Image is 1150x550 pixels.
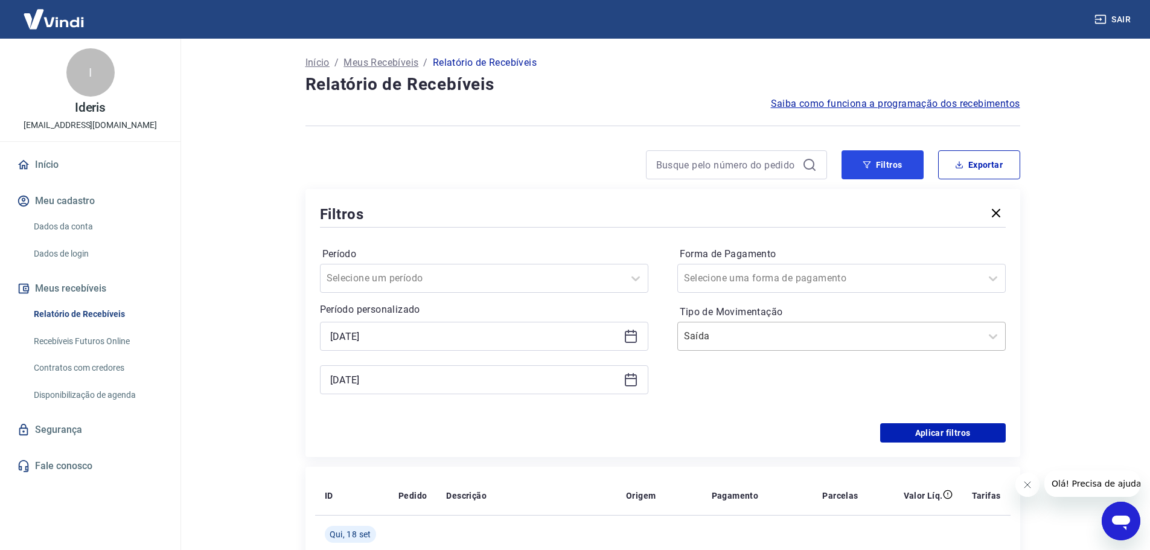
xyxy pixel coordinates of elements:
button: Sair [1092,8,1136,31]
button: Exportar [938,150,1020,179]
button: Meu cadastro [14,188,166,214]
a: Contratos com credores [29,356,166,380]
input: Data inicial [330,327,619,345]
img: Vindi [14,1,93,37]
p: Origem [626,490,656,502]
button: Meus recebíveis [14,275,166,302]
a: Saiba como funciona a programação dos recebimentos [771,97,1020,111]
button: Aplicar filtros [880,423,1006,443]
p: Ideris [75,101,106,114]
p: Período personalizado [320,302,648,317]
p: Descrição [446,490,487,502]
a: Segurança [14,417,166,443]
p: / [334,56,339,70]
p: [EMAIL_ADDRESS][DOMAIN_NAME] [24,119,157,132]
h4: Relatório de Recebíveis [305,72,1020,97]
p: ID [325,490,333,502]
iframe: Fechar mensagem [1015,473,1040,497]
p: Parcelas [822,490,858,502]
input: Data final [330,371,619,389]
a: Recebíveis Futuros Online [29,329,166,354]
p: Pedido [398,490,427,502]
a: Fale conosco [14,453,166,479]
p: Tarifas [972,490,1001,502]
a: Relatório de Recebíveis [29,302,166,327]
div: I [66,48,115,97]
p: Relatório de Recebíveis [433,56,537,70]
span: Olá! Precisa de ajuda? [7,8,101,18]
iframe: Mensagem da empresa [1044,470,1140,497]
a: Dados de login [29,241,166,266]
input: Busque pelo número do pedido [656,156,797,174]
h5: Filtros [320,205,365,224]
button: Filtros [842,150,924,179]
a: Dados da conta [29,214,166,239]
p: Valor Líq. [904,490,943,502]
a: Disponibilização de agenda [29,383,166,408]
label: Tipo de Movimentação [680,305,1003,319]
a: Início [14,152,166,178]
p: / [423,56,427,70]
label: Forma de Pagamento [680,247,1003,261]
label: Período [322,247,646,261]
a: Início [305,56,330,70]
a: Meus Recebíveis [343,56,418,70]
span: Qui, 18 set [330,528,371,540]
iframe: Botão para abrir a janela de mensagens [1102,502,1140,540]
p: Pagamento [712,490,759,502]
